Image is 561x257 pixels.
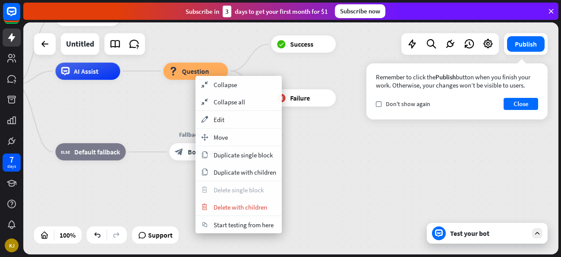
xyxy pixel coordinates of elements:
div: Fallback message [163,130,240,139]
i: chat [200,222,209,227]
a: 7 days [3,154,21,172]
span: Question [182,67,209,75]
i: trash [200,186,209,193]
i: collapse [200,98,209,105]
span: Default fallback [74,147,120,156]
span: Edit [214,116,224,124]
div: Untitled [66,33,94,55]
i: block_fallback [61,147,70,156]
span: Don't show again [386,100,430,108]
span: Duplicate single block [214,151,273,159]
i: copy [200,169,209,176]
span: Success [290,40,313,48]
span: Duplicate with children [214,168,276,176]
span: Delete with children [214,203,267,211]
span: Move [214,133,228,141]
span: Failure [290,94,310,102]
i: trash [200,204,209,210]
span: Publish [435,73,456,81]
i: collapse [200,81,209,88]
span: AI Assist [74,67,98,75]
div: Remember to click the button when you finish your work. Otherwise, your changes won’t be visible ... [376,73,538,89]
button: Publish [507,36,545,52]
div: Test your bot [450,229,528,238]
i: block_bot_response [175,147,183,156]
div: KJ [5,238,19,252]
span: Start testing from here [214,221,274,229]
i: appearance [200,116,209,123]
i: copy [200,151,209,158]
span: Bot Response [188,147,228,156]
div: Subscribe in days to get your first month for $1 [186,6,328,17]
i: block_failure [277,94,286,102]
div: 3 [223,6,231,17]
i: block_question [169,67,177,75]
span: Support [148,228,173,242]
button: Close [504,98,538,110]
div: days [7,163,16,169]
div: Subscribe now [335,4,385,18]
i: move_block [200,134,209,141]
div: 7 [9,156,14,163]
div: 100% [57,228,78,242]
i: block_success [277,40,286,48]
span: Delete single block [214,186,264,194]
span: Collapse all [214,98,245,106]
span: Collapse [214,81,237,89]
